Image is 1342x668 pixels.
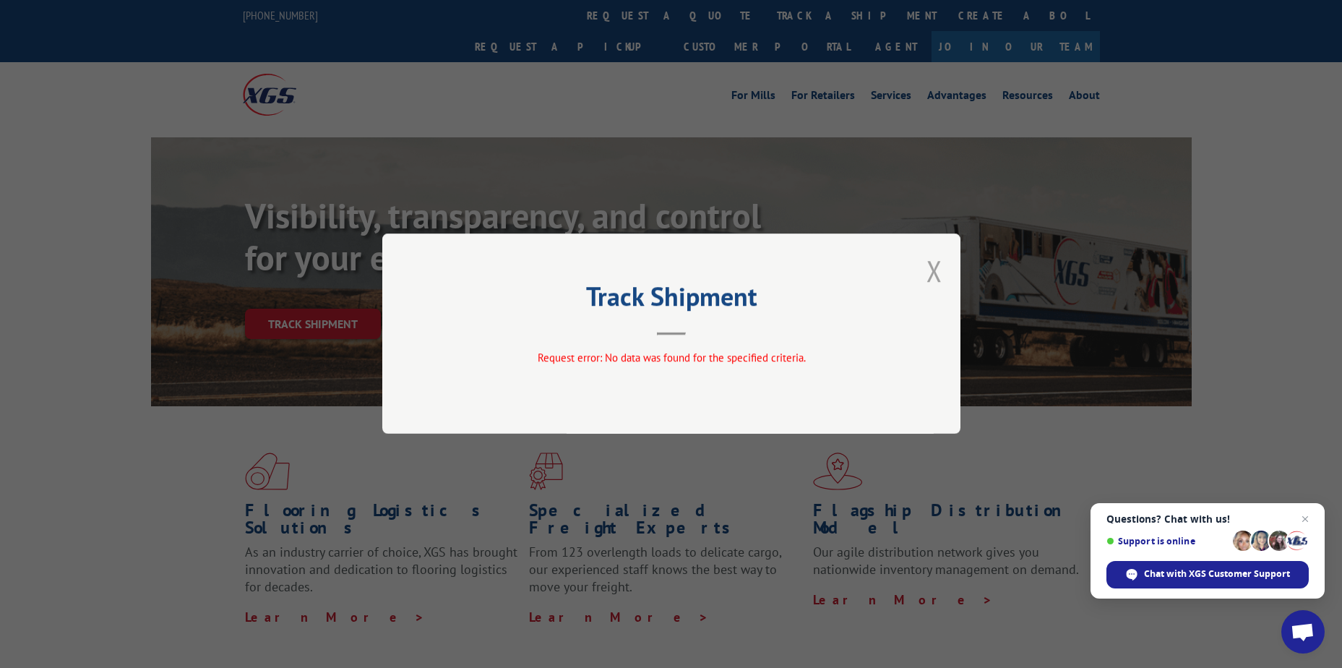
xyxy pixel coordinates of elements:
[1106,561,1309,588] span: Chat with XGS Customer Support
[1281,610,1325,654] a: Open chat
[1144,568,1290,581] span: Chat with XGS Customer Support
[1106,513,1309,525] span: Questions? Chat with us!
[926,252,942,290] button: Close modal
[455,286,888,314] h2: Track Shipment
[1106,536,1228,547] span: Support is online
[537,351,805,365] span: Request error: No data was found for the specified criteria.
